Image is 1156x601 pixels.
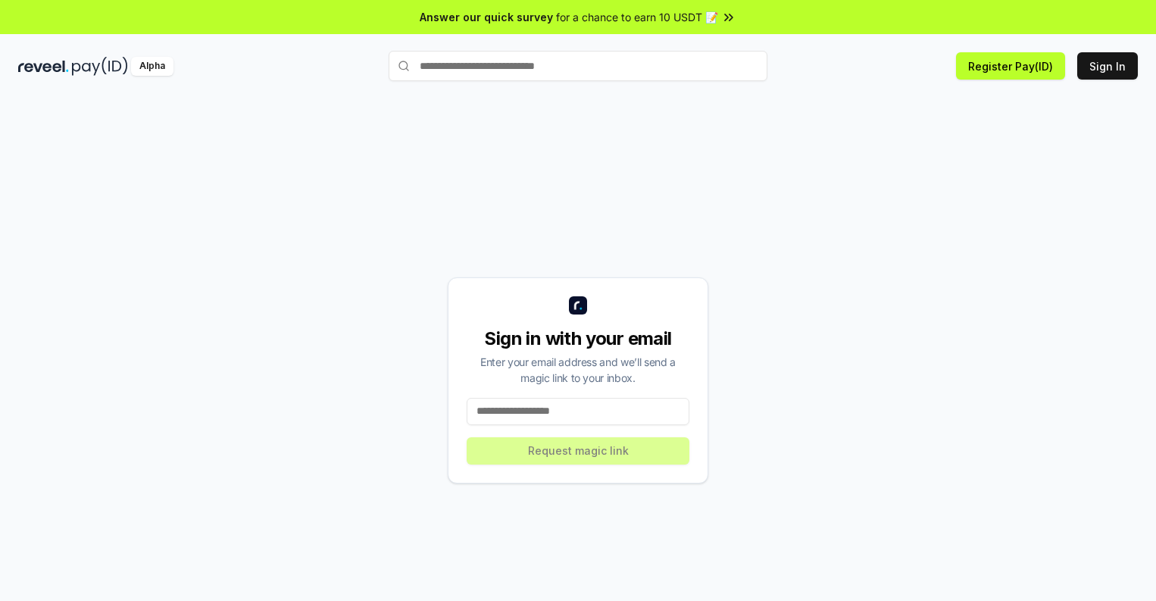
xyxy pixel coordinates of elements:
span: Answer our quick survey [420,9,553,25]
img: logo_small [569,296,587,315]
div: Sign in with your email [467,327,689,351]
div: Alpha [131,57,173,76]
button: Register Pay(ID) [956,52,1065,80]
span: for a chance to earn 10 USDT 📝 [556,9,718,25]
img: reveel_dark [18,57,69,76]
img: pay_id [72,57,128,76]
button: Sign In [1077,52,1138,80]
div: Enter your email address and we’ll send a magic link to your inbox. [467,354,689,386]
